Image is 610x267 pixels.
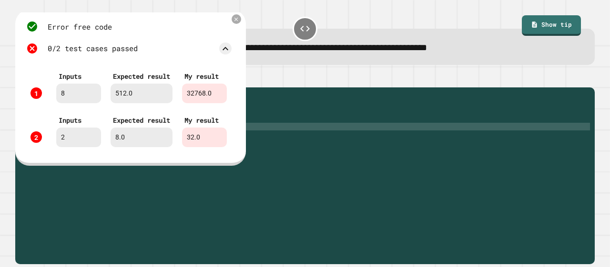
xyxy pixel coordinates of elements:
[30,131,42,143] div: 2
[184,115,224,125] div: My result
[182,128,227,147] div: 32.0
[113,71,170,81] div: Expected result
[182,84,227,103] div: 32768.0
[48,21,112,32] div: Error free code
[184,71,224,81] div: My result
[111,84,173,103] div: 512.0
[48,43,138,54] div: 0/2 test cases passed
[113,115,170,125] div: Expected result
[59,115,99,125] div: Inputs
[56,128,101,147] div: 2
[59,71,99,81] div: Inputs
[522,15,581,36] a: Show tip
[30,87,42,99] div: 1
[56,84,101,103] div: 8
[111,128,173,147] div: 8.0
